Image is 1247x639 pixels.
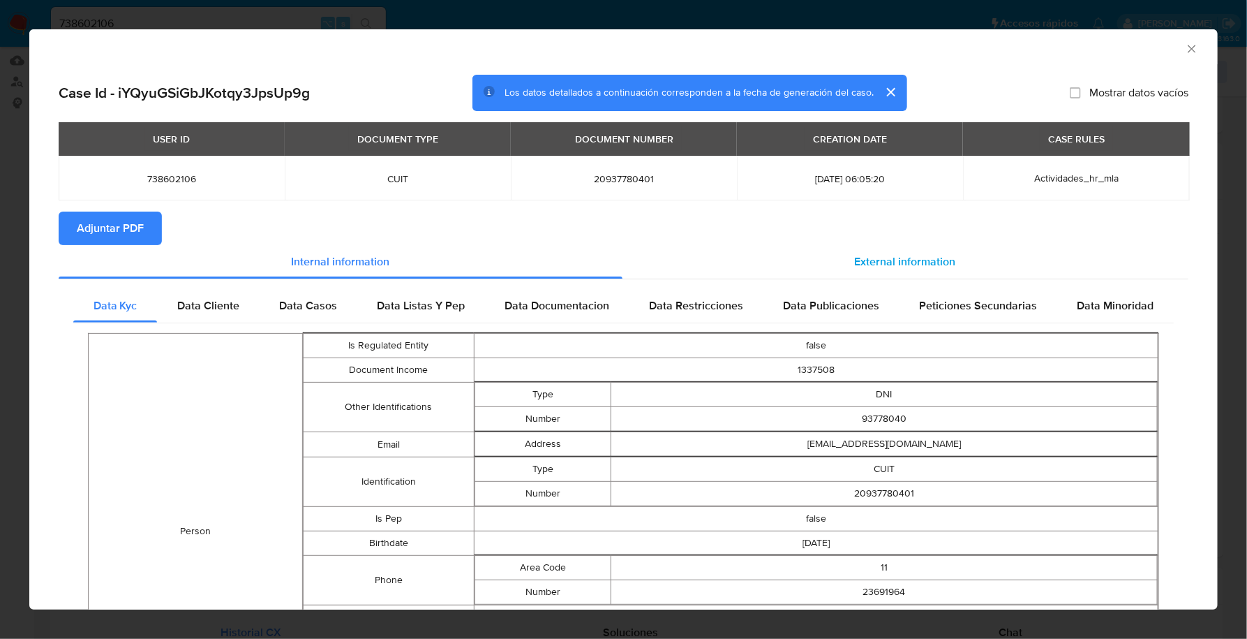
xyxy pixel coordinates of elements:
td: DNI [611,383,1158,407]
td: Number [475,482,611,506]
h2: Case Id - iYQyuGSiGbJKotqy3JpsUp9g [59,84,310,102]
td: Number [475,407,611,432]
span: Data Restricciones [649,298,743,314]
td: Document Income [303,358,474,383]
div: DOCUMENT TYPE [349,127,447,151]
td: Email [303,432,474,457]
td: CUIT [611,457,1158,482]
td: Is Pep [303,507,474,531]
span: External information [855,254,956,270]
div: CREATION DATE [805,127,895,151]
td: 23691964 [611,580,1158,605]
td: Gender [303,605,474,630]
span: [DATE] 06:05:20 [754,172,946,185]
span: 738602106 [75,172,268,185]
td: false [474,334,1158,358]
span: Data Publicaciones [783,298,879,314]
span: Actividades_hr_mla [1034,171,1119,185]
span: Peticiones Secundarias [919,298,1037,314]
td: [DATE] [474,531,1158,556]
td: 11 [611,556,1158,580]
span: Data Listas Y Pep [377,298,465,314]
button: Cerrar ventana [1185,42,1197,54]
span: Data Casos [279,298,337,314]
td: Number [475,580,611,605]
td: 93778040 [611,407,1158,432]
div: CASE RULES [1040,127,1113,151]
div: Detailed info [59,245,1188,279]
div: DOCUMENT NUMBER [567,127,682,151]
td: [EMAIL_ADDRESS][DOMAIN_NAME] [611,432,1158,457]
button: cerrar [874,75,907,109]
span: Mostrar datos vacíos [1089,86,1188,100]
span: 20937780401 [528,172,720,185]
td: Other Identifications [303,383,474,432]
div: closure-recommendation-modal [29,29,1218,610]
td: Is Regulated Entity [303,334,474,358]
td: 20937780401 [611,482,1158,506]
button: Adjuntar PDF [59,212,162,245]
td: Type [475,457,611,482]
td: false [474,507,1158,531]
td: Phone [303,556,474,605]
span: Los datos detallados a continuación corresponden a la fecha de generación del caso. [505,86,874,100]
td: Type [475,383,611,407]
td: M [474,605,1158,630]
td: 1337508 [474,358,1158,383]
span: Data Minoridad [1077,298,1153,314]
td: Area Code [475,556,611,580]
input: Mostrar datos vacíos [1070,87,1081,98]
span: Data Cliente [177,298,239,314]
td: Birthdate [303,531,474,556]
span: Adjuntar PDF [77,213,144,244]
td: Address [475,432,611,457]
span: Internal information [291,254,389,270]
div: Detailed internal info [73,289,1174,323]
div: USER ID [145,127,199,151]
span: CUIT [301,172,494,185]
td: Identification [303,457,474,507]
span: Data Documentacion [505,298,609,314]
span: Data Kyc [94,298,137,314]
